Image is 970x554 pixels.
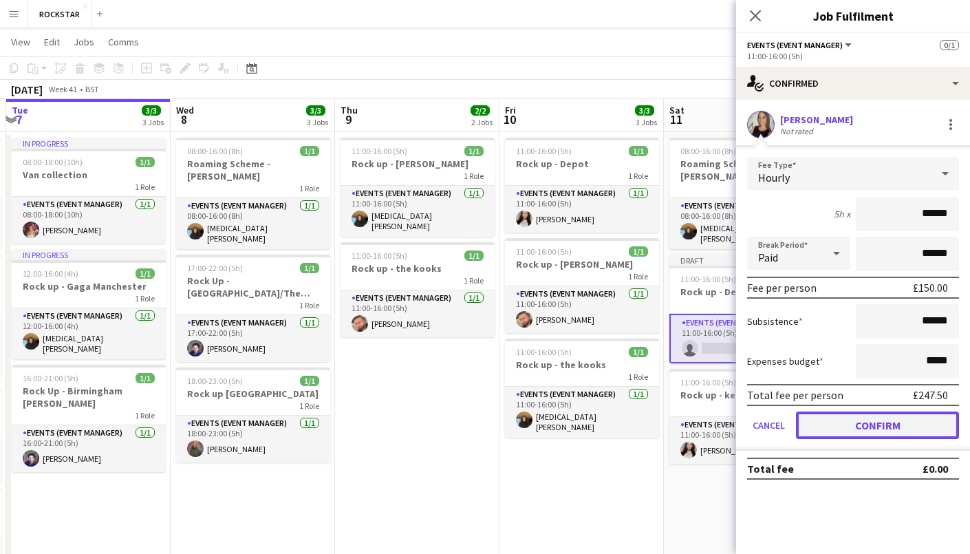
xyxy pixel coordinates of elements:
[747,40,854,50] button: Events (Event Manager)
[780,114,853,126] div: [PERSON_NAME]
[747,51,959,61] div: 11:00-16:00 (5h)
[12,169,166,181] h3: Van collection
[341,138,495,237] app-job-card: 11:00-16:00 (5h)1/1Rock up - [PERSON_NAME]1 RoleEvents (Event Manager)1/111:00-16:00 (5h)[MEDICAL...
[940,40,959,50] span: 0/1
[913,388,948,402] div: £247.50
[669,255,823,266] div: Draft
[176,367,330,462] app-job-card: 18:00-23:00 (5h)1/1Rock up [GEOGRAPHIC_DATA]1 RoleEvents (Event Manager)1/118:00-23:00 (5h)[PERSO...
[736,7,970,25] h3: Job Fulfilment
[636,117,657,127] div: 3 Jobs
[28,1,91,28] button: ROCKSTAR
[747,388,843,402] div: Total fee per person
[300,263,319,273] span: 1/1
[629,347,648,357] span: 1/1
[505,258,659,270] h3: Rock up - [PERSON_NAME]
[923,462,948,476] div: £0.00
[187,263,243,273] span: 17:00-22:00 (5h)
[11,36,30,48] span: View
[174,111,194,127] span: 8
[103,33,144,51] a: Comms
[780,126,816,136] div: Not rated
[74,36,94,48] span: Jobs
[12,138,166,244] app-job-card: In progress08:00-18:00 (10h)1/1Van collection1 RoleEvents (Event Manager)1/108:00-18:00 (10h)[PER...
[135,293,155,303] span: 1 Role
[176,158,330,182] h3: Roaming Scheme - [PERSON_NAME]
[505,138,659,233] app-job-card: 11:00-16:00 (5h)1/1Rock up - Depot1 RoleEvents (Event Manager)1/111:00-16:00 (5h)[PERSON_NAME]
[299,183,319,193] span: 1 Role
[747,462,794,476] div: Total fee
[834,208,850,220] div: 5h x
[135,182,155,192] span: 1 Role
[299,300,319,310] span: 1 Role
[505,158,659,170] h3: Rock up - Depot
[736,67,970,100] div: Confirmed
[187,376,243,386] span: 18:00-23:00 (5h)
[505,359,659,371] h3: Rock up - the kooks
[12,249,166,359] app-job-card: In progress12:00-16:00 (4h)1/1Rock up - Gaga Manchester1 RoleEvents (Event Manager)1/112:00-16:00...
[505,339,659,438] app-job-card: 11:00-16:00 (5h)1/1Rock up - the kooks1 RoleEvents (Event Manager)1/111:00-16:00 (5h)[MEDICAL_DAT...
[12,104,28,116] span: Tue
[176,138,330,249] app-job-card: 08:00-16:00 (8h)1/1Roaming Scheme - [PERSON_NAME]1 RoleEvents (Event Manager)1/108:00-16:00 (8h)[...
[341,242,495,337] app-job-card: 11:00-16:00 (5h)1/1Rock up - the kooks1 RoleEvents (Event Manager)1/111:00-16:00 (5h)[PERSON_NAME]
[913,281,948,295] div: £150.00
[505,104,516,116] span: Fri
[341,262,495,275] h3: Rock up - the kooks
[12,197,166,244] app-card-role: Events (Event Manager)1/108:00-18:00 (10h)[PERSON_NAME]
[136,373,155,383] span: 1/1
[669,158,823,182] h3: Roaming Scheme - [PERSON_NAME]
[176,104,194,116] span: Wed
[669,138,823,249] div: 08:00-16:00 (8h)1/1Roaming Scheme - [PERSON_NAME]1 RoleEvents (Event Manager)1/108:00-16:00 (8h)[...
[10,111,28,127] span: 7
[628,271,648,281] span: 1 Role
[635,105,654,116] span: 3/3
[341,290,495,337] app-card-role: Events (Event Manager)1/111:00-16:00 (5h)[PERSON_NAME]
[12,365,166,472] app-job-card: 16:00-21:00 (5h)1/1Rock Up - Birmingham [PERSON_NAME]1 RoleEvents (Event Manager)1/116:00-21:00 (...
[108,36,139,48] span: Comms
[300,146,319,156] span: 1/1
[12,425,166,472] app-card-role: Events (Event Manager)1/116:00-21:00 (5h)[PERSON_NAME]
[669,369,823,464] div: 11:00-16:00 (5h)1/1Rock up - kettama1 RoleEvents (Event Manager)1/111:00-16:00 (5h)[PERSON_NAME]
[306,105,325,116] span: 3/3
[464,146,484,156] span: 1/1
[669,198,823,249] app-card-role: Events (Event Manager)1/108:00-16:00 (8h)[MEDICAL_DATA][PERSON_NAME]
[758,251,778,264] span: Paid
[12,249,166,260] div: In progress
[505,387,659,438] app-card-role: Events (Event Manager)1/111:00-16:00 (5h)[MEDICAL_DATA][PERSON_NAME]
[176,315,330,362] app-card-role: Events (Event Manager)1/117:00-22:00 (5h)[PERSON_NAME]
[758,171,790,184] span: Hourly
[747,281,817,295] div: Fee per person
[142,105,161,116] span: 3/3
[352,251,407,261] span: 11:00-16:00 (5h)
[503,111,516,127] span: 10
[796,412,959,439] button: Confirm
[516,347,572,357] span: 11:00-16:00 (5h)
[629,246,648,257] span: 1/1
[39,33,65,51] a: Edit
[341,158,495,170] h3: Rock up - [PERSON_NAME]
[68,33,100,51] a: Jobs
[471,117,493,127] div: 2 Jobs
[136,157,155,167] span: 1/1
[352,146,407,156] span: 11:00-16:00 (5h)
[341,104,358,116] span: Thu
[629,146,648,156] span: 1/1
[12,308,166,359] app-card-role: Events (Event Manager)1/112:00-16:00 (4h)[MEDICAL_DATA][PERSON_NAME]
[12,280,166,292] h3: Rock up - Gaga Manchester
[11,83,43,96] div: [DATE]
[471,105,490,116] span: 2/2
[6,33,36,51] a: View
[505,238,659,333] app-job-card: 11:00-16:00 (5h)1/1Rock up - [PERSON_NAME]1 RoleEvents (Event Manager)1/111:00-16:00 (5h)[PERSON_...
[135,410,155,420] span: 1 Role
[669,417,823,464] app-card-role: Events (Event Manager)1/111:00-16:00 (5h)[PERSON_NAME]
[516,246,572,257] span: 11:00-16:00 (5h)
[307,117,328,127] div: 3 Jobs
[338,111,358,127] span: 9
[45,84,80,94] span: Week 41
[464,275,484,286] span: 1 Role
